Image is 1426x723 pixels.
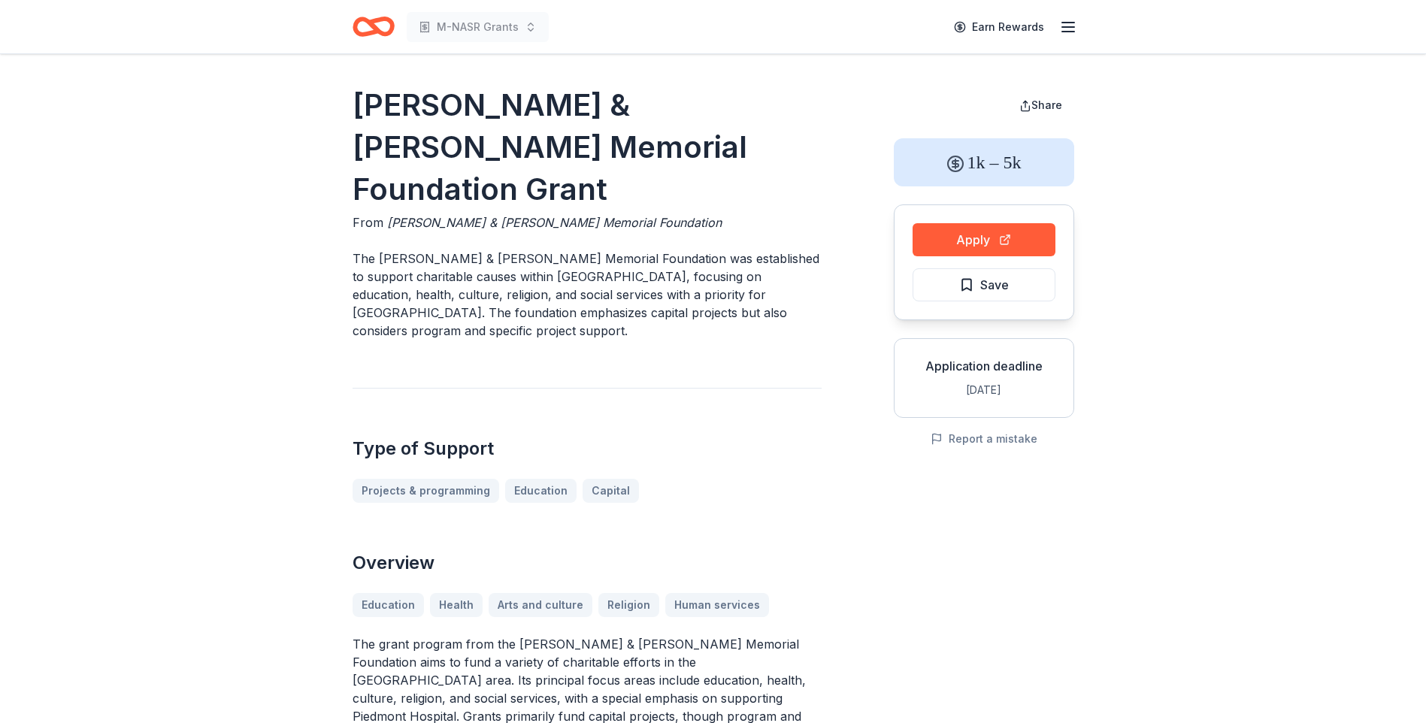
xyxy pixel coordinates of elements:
div: [DATE] [907,381,1061,399]
button: Report a mistake [931,430,1037,448]
span: Share [1031,98,1062,111]
span: Save [980,275,1009,295]
button: Share [1007,90,1074,120]
a: Earn Rewards [945,14,1053,41]
h2: Type of Support [353,437,822,461]
span: M-NASR Grants [437,18,519,36]
span: [PERSON_NAME] & [PERSON_NAME] Memorial Foundation [387,215,722,230]
a: Education [505,479,577,503]
a: Projects & programming [353,479,499,503]
a: Home [353,9,395,44]
a: Capital [583,479,639,503]
button: M-NASR Grants [407,12,549,42]
h2: Overview [353,551,822,575]
button: Apply [913,223,1055,256]
p: The [PERSON_NAME] & [PERSON_NAME] Memorial Foundation was established to support charitable cause... [353,250,822,340]
div: 1k – 5k [894,138,1074,186]
div: Application deadline [907,357,1061,375]
button: Save [913,268,1055,301]
div: From [353,213,822,231]
h1: [PERSON_NAME] & [PERSON_NAME] Memorial Foundation Grant [353,84,822,210]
